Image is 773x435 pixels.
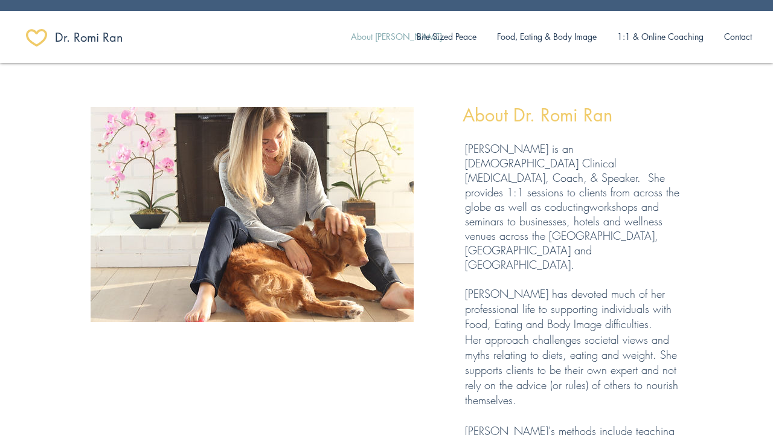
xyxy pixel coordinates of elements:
[465,286,682,332] p: [PERSON_NAME] has devoted much of her professional life to supporting individuals with Food, Eati...
[491,24,603,50] p: Food, Eating & Body Image
[465,141,682,272] p: [PERSON_NAME] is an [DEMOGRAPHIC_DATA] Clinical [MEDICAL_DATA], Coach, & Speaker. She provides 1:...
[463,103,612,127] span: About Dr. Romi Ran
[55,25,141,50] a: ​Dr. Romi Ran
[718,24,758,50] p: Contact
[607,24,714,50] a: 1:1 & Online Coaching
[465,332,682,408] p: Her approach challenges societal views and myths relating to diets, eating and weight. She suppor...
[345,24,448,50] p: About [PERSON_NAME]
[465,199,662,272] span: workshops and seminars to businesses, hotels and wellness venues across the [GEOGRAPHIC_DATA], [G...
[611,24,710,50] p: 1:1 & Online Coaching
[487,24,607,50] a: Food, Eating & Body Image
[342,24,406,50] a: About [PERSON_NAME]
[55,29,123,46] span: ​Dr. Romi Ran
[91,107,414,322] img: About me page_option2.jpg
[342,24,762,50] nav: Site
[406,24,487,50] a: Bite Sized Peace
[411,24,483,50] p: Bite Sized Peace
[714,24,762,50] a: Contact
